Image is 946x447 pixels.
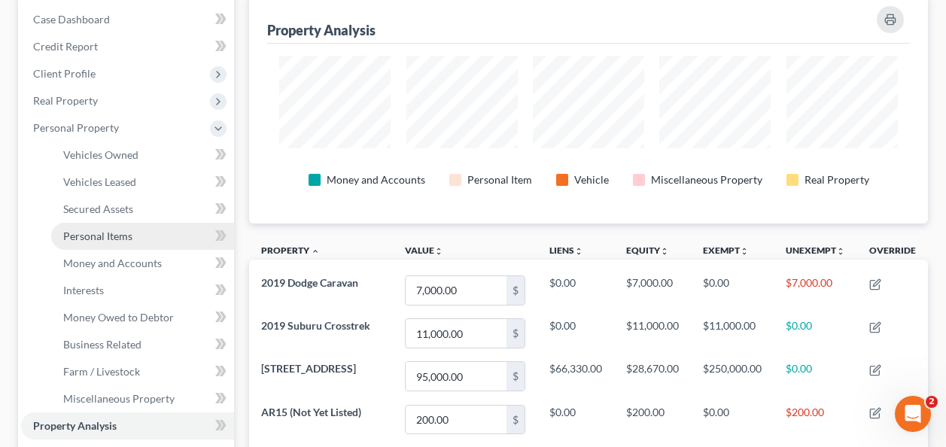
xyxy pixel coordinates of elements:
[537,398,614,441] td: $0.00
[63,175,136,188] span: Vehicles Leased
[51,331,234,358] a: Business Related
[51,223,234,250] a: Personal Items
[774,269,857,312] td: $7,000.00
[406,362,506,391] input: 0.00
[740,247,749,256] i: unfold_more
[691,312,774,355] td: $11,000.00
[21,33,234,60] a: Credit Report
[506,406,525,434] div: $
[33,121,119,134] span: Personal Property
[33,67,96,80] span: Client Profile
[63,284,104,296] span: Interests
[51,141,234,169] a: Vehicles Owned
[774,355,857,398] td: $0.00
[63,148,138,161] span: Vehicles Owned
[261,245,320,256] a: Property expand_less
[537,269,614,312] td: $0.00
[660,247,669,256] i: unfold_more
[21,6,234,33] a: Case Dashboard
[626,245,669,256] a: Equityunfold_more
[51,277,234,304] a: Interests
[614,312,691,355] td: $11,000.00
[33,40,98,53] span: Credit Report
[574,247,583,256] i: unfold_more
[261,406,361,418] span: AR15 (Not Yet Listed)
[63,230,132,242] span: Personal Items
[406,319,506,348] input: 0.00
[926,396,938,408] span: 2
[327,172,425,187] div: Money and Accounts
[857,236,928,269] th: Override
[406,276,506,305] input: 0.00
[549,245,583,256] a: Liensunfold_more
[691,355,774,398] td: $250,000.00
[537,312,614,355] td: $0.00
[651,172,762,187] div: Miscellaneous Property
[261,362,356,375] span: [STREET_ADDRESS]
[63,311,174,324] span: Money Owed to Debtor
[51,358,234,385] a: Farm / Livestock
[537,355,614,398] td: $66,330.00
[63,257,162,269] span: Money and Accounts
[506,362,525,391] div: $
[805,172,869,187] div: Real Property
[63,202,133,215] span: Secured Assets
[63,365,140,378] span: Farm / Livestock
[574,172,609,187] div: Vehicle
[33,13,110,26] span: Case Dashboard
[261,276,358,289] span: 2019 Dodge Caravan
[311,247,320,256] i: expand_less
[405,245,443,256] a: Valueunfold_more
[703,245,749,256] a: Exemptunfold_more
[774,398,857,441] td: $200.00
[267,21,376,39] div: Property Analysis
[63,338,141,351] span: Business Related
[691,269,774,312] td: $0.00
[51,385,234,412] a: Miscellaneous Property
[21,412,234,439] a: Property Analysis
[51,304,234,331] a: Money Owed to Debtor
[614,355,691,398] td: $28,670.00
[691,398,774,441] td: $0.00
[614,398,691,441] td: $200.00
[895,396,931,432] iframe: Intercom live chat
[63,392,175,405] span: Miscellaneous Property
[774,312,857,355] td: $0.00
[51,169,234,196] a: Vehicles Leased
[406,406,506,434] input: 0.00
[33,94,98,107] span: Real Property
[261,319,370,332] span: 2019 Suburu Crosstrek
[51,196,234,223] a: Secured Assets
[434,247,443,256] i: unfold_more
[836,247,845,256] i: unfold_more
[506,276,525,305] div: $
[51,250,234,277] a: Money and Accounts
[33,419,117,432] span: Property Analysis
[506,319,525,348] div: $
[467,172,532,187] div: Personal Item
[786,245,845,256] a: Unexemptunfold_more
[614,269,691,312] td: $7,000.00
